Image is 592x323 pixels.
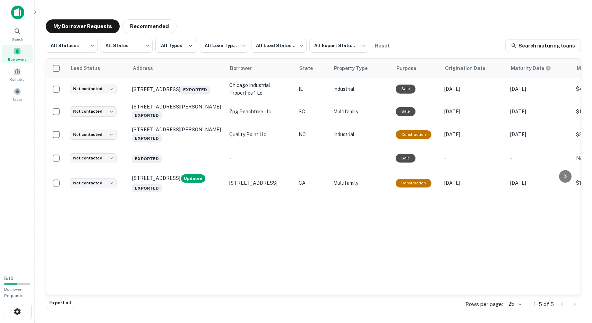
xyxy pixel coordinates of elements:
[444,85,503,93] p: [DATE]
[129,59,226,78] th: Address
[70,153,117,163] div: Not contacted
[251,37,307,55] div: All Lead Statuses
[12,97,23,102] span: Saved
[132,134,162,142] span: Exported
[333,85,389,93] p: Industrial
[510,85,569,93] p: [DATE]
[226,59,295,78] th: Borrower
[507,59,573,78] th: Maturity dates displayed may be estimated. Please contact the lender for the most accurate maturi...
[46,37,98,55] div: All Statuses
[510,108,569,115] p: [DATE]
[444,108,503,115] p: [DATE]
[396,154,415,163] div: Sale
[70,84,117,94] div: Not contacted
[510,179,569,187] p: [DATE]
[396,107,415,116] div: Sale
[46,19,120,33] button: My Borrower Requests
[299,85,326,93] p: IL
[155,39,197,53] button: All Types
[180,86,210,94] span: Exported
[511,64,560,72] span: Maturity dates displayed may be estimated. Please contact the lender for the most accurate maturi...
[392,59,441,78] th: Purpose
[2,45,33,63] a: Borrowers
[510,154,569,162] p: -
[132,155,162,163] span: Exported
[334,64,377,72] span: Property Type
[444,131,503,138] p: [DATE]
[330,59,392,78] th: Property Type
[2,65,33,84] a: Contacts
[133,64,162,72] span: Address
[2,85,33,104] a: Saved
[506,299,523,309] div: 25
[441,59,507,78] th: Origination Date
[229,108,292,115] p: zpg peachtree llc
[465,300,503,308] p: Rows per page:
[299,64,322,72] span: State
[122,19,177,33] button: Recommended
[445,64,494,72] span: Origination Date
[10,77,24,82] span: Contacts
[70,130,117,140] div: Not contacted
[4,287,24,298] span: Borrower Requests
[230,64,261,72] span: Borrower
[229,131,292,138] p: quality point llc
[4,276,14,281] span: 5 / 10
[534,300,554,308] p: 1–5 of 5
[511,64,551,72] div: Maturity dates displayed may be estimated. Please contact the lender for the most accurate maturi...
[299,179,326,187] p: CA
[70,178,117,188] div: Not contacted
[309,37,368,55] div: All Export Statuses
[333,131,389,138] p: Industrial
[181,174,205,183] span: Updated within the last 24 hours
[132,126,222,142] p: [STREET_ADDRESS][PERSON_NAME]
[101,37,153,55] div: All States
[505,40,581,52] a: Search maturing loans
[70,106,117,116] div: Not contacted
[396,130,431,139] div: This loan purpose was for construction
[396,179,431,187] div: This loan purpose was for construction
[229,154,292,162] p: -
[295,59,330,78] th: State
[371,39,393,53] button: Reset
[132,111,162,120] span: Exported
[132,84,222,94] p: [STREET_ADDRESS]
[396,64,425,72] span: Purpose
[511,64,544,72] h6: Maturity Date
[333,179,389,187] p: Multifamily
[132,174,222,192] p: [STREET_ADDRESS]
[229,179,292,187] p: [STREET_ADDRESS]
[510,131,569,138] p: [DATE]
[11,6,24,19] img: capitalize-icon.png
[229,81,292,97] p: chicago industrial properties 1 lp
[12,36,23,42] span: Search
[396,85,415,93] div: Sale
[444,154,503,162] p: -
[2,25,33,43] a: Search
[333,108,389,115] p: Multifamily
[46,298,75,308] button: Export all
[70,64,109,72] span: Lead Status
[66,59,129,78] th: Lead Status
[299,131,326,138] p: NC
[299,108,326,115] p: SC
[8,56,27,62] span: Borrowers
[132,184,162,192] span: Exported
[200,37,248,55] div: All Loan Types
[444,179,503,187] p: [DATE]
[132,104,222,120] p: [STREET_ADDRESS][PERSON_NAME]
